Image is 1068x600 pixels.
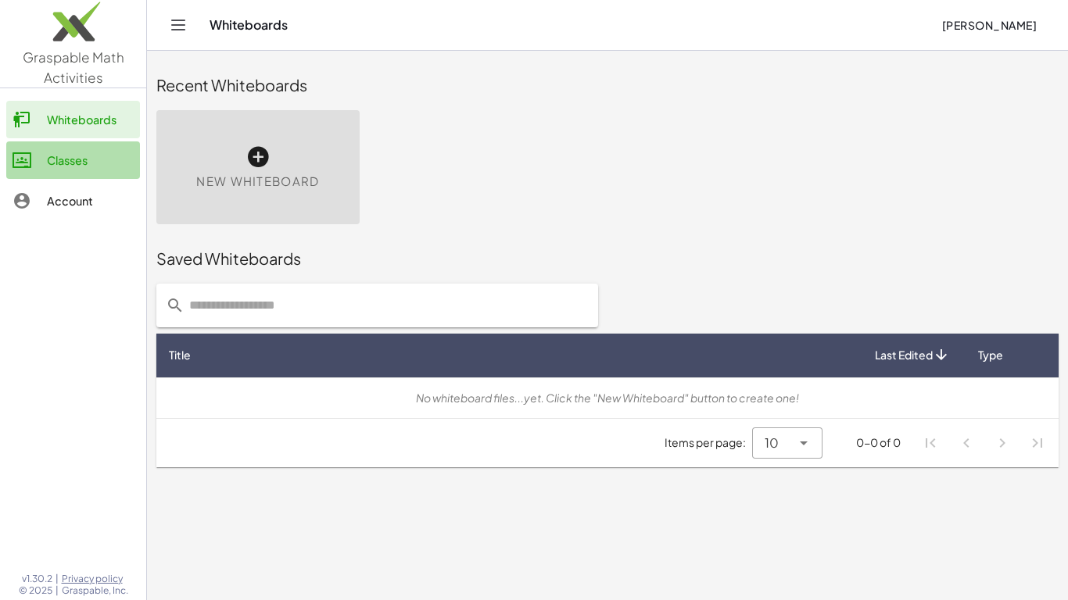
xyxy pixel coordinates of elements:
[156,248,1059,270] div: Saved Whiteboards
[6,182,140,220] a: Account
[19,584,52,597] span: © 2025
[22,573,52,585] span: v1.30.2
[6,141,140,179] a: Classes
[56,584,59,597] span: |
[56,573,59,585] span: |
[169,347,191,363] span: Title
[875,347,933,363] span: Last Edited
[23,48,124,86] span: Graspable Math Activities
[196,173,319,191] span: New Whiteboard
[665,434,752,451] span: Items per page:
[978,347,1003,363] span: Type
[47,151,134,170] div: Classes
[47,191,134,210] div: Account
[941,18,1037,32] span: [PERSON_NAME]
[166,12,191,37] button: Toggle navigation
[47,110,134,129] div: Whiteboards
[765,434,779,452] span: 10
[62,584,128,597] span: Graspable, Inc.
[856,434,901,451] div: 0-0 of 0
[156,74,1059,96] div: Recent Whiteboards
[913,425,1055,461] nav: Pagination Navigation
[929,11,1049,39] button: [PERSON_NAME]
[169,390,1046,406] div: No whiteboard files...yet. Click the "New Whiteboard" button to create one!
[6,101,140,138] a: Whiteboards
[166,296,185,315] i: prepended action
[62,573,128,585] a: Privacy policy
